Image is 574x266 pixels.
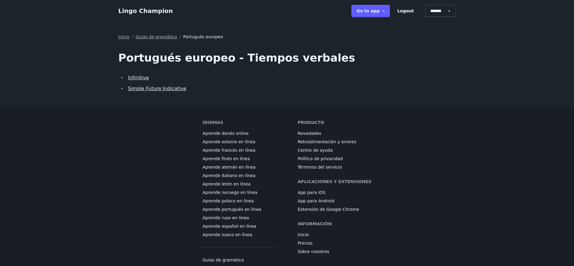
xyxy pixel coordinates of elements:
[298,139,356,145] a: Retroalimentación y errores
[298,232,309,238] a: Inicio
[128,75,149,81] a: Infinitive
[298,198,334,204] a: App para Android
[298,189,325,195] a: App para iOS
[202,232,252,238] a: Aprende sueco en línea
[298,147,333,153] a: Centro de ayuda
[298,179,372,185] h6: Aplicaciones y extensiones
[136,34,177,40] a: Guías de gramática
[202,206,261,212] a: Aprende portugués en línea
[298,240,313,246] a: Precios
[298,221,332,227] h6: Información
[118,34,456,40] nav: Breadcrumb
[179,34,181,40] span: /
[298,119,324,125] h6: Producto
[202,181,250,187] a: Aprende letón en línea
[202,147,255,153] a: Aprende francés en línea
[298,130,321,136] a: Novedades
[202,198,254,204] a: Aprende polaco en línea
[128,86,187,91] a: Simple Future Indicative
[202,223,256,229] a: Aprende español en línea
[351,5,390,17] a: Go to app ➝
[202,156,250,162] a: Aprende finés en línea
[202,130,249,136] a: Aprende danés online
[118,7,173,14] a: Lingo Champion
[202,119,223,125] h6: Idiomas
[202,215,249,221] a: Aprende ruso en línea
[183,34,223,40] span: Portugués europeo
[202,164,256,170] a: Aprende alemán en línea
[298,206,359,212] a: Extensión de Google Chrome
[298,249,329,255] a: Sobre nosotros
[118,34,130,40] a: Inicio
[392,5,419,17] button: Logout
[202,189,257,195] a: Aprende noruego en línea
[202,139,255,145] a: Aprende estonio en línea
[298,156,343,162] a: Política de privacidad
[202,173,255,179] a: Aprende italiano en línea
[202,257,244,263] a: Guías de gramática
[132,34,133,40] span: /
[298,164,342,170] a: Términos del servicio
[118,52,456,64] h1: Portugués europeo - Tiempos verbales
